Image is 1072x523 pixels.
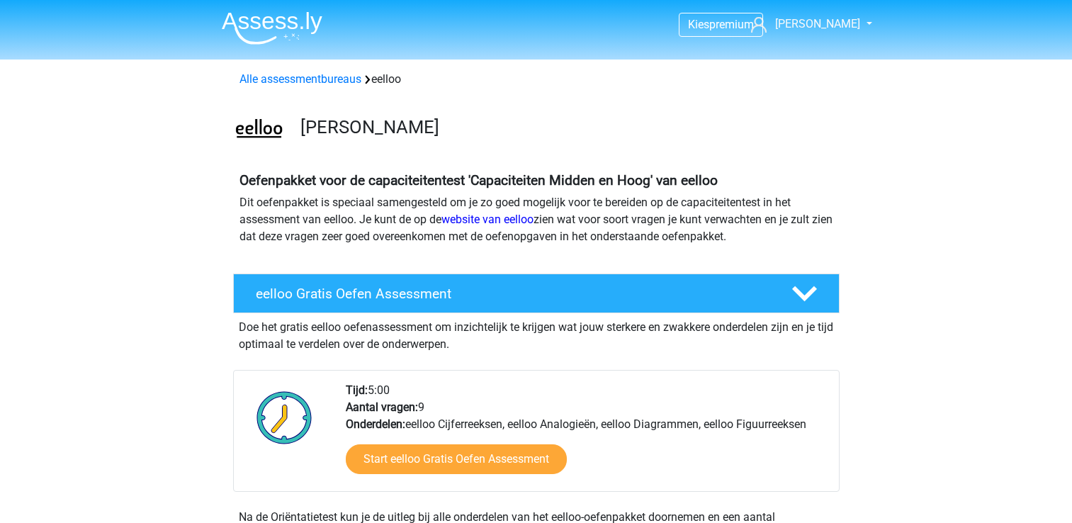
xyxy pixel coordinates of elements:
a: Alle assessmentbureaus [239,72,361,86]
h3: [PERSON_NAME] [300,116,828,138]
img: Assessly [222,11,322,45]
div: Doe het gratis eelloo oefenassessment om inzichtelijk te krijgen wat jouw sterkere en zwakkere on... [233,313,840,353]
a: eelloo Gratis Oefen Assessment [227,274,845,313]
p: Dit oefenpakket is speciaal samengesteld om je zo goed mogelijk voor te bereiden op de capaciteit... [239,194,833,245]
span: premium [709,18,754,31]
img: eelloo.png [234,105,284,155]
b: Onderdelen: [346,417,405,431]
a: website van eelloo [441,213,534,226]
a: [PERSON_NAME] [745,16,862,33]
span: [PERSON_NAME] [775,17,860,30]
h4: eelloo Gratis Oefen Assessment [256,286,769,302]
b: Tijd: [346,383,368,397]
a: Kiespremium [679,15,762,34]
a: Start eelloo Gratis Oefen Assessment [346,444,567,474]
b: Oefenpakket voor de capaciteitentest 'Capaciteiten Midden en Hoog' van eelloo [239,172,718,189]
div: 5:00 9 eelloo Cijferreeksen, eelloo Analogieën, eelloo Diagrammen, eelloo Figuurreeksen [335,382,838,491]
span: Kies [688,18,709,31]
div: eelloo [234,71,839,88]
img: Klok [249,382,320,453]
b: Aantal vragen: [346,400,418,414]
